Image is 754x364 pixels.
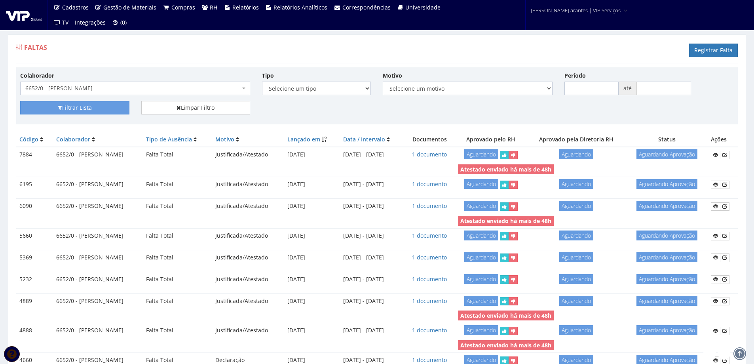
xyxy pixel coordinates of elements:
[232,4,259,11] span: Relatórios
[284,272,340,287] td: [DATE]
[16,323,53,338] td: 4888
[75,19,106,26] span: Integrações
[412,253,447,261] a: 1 documento
[62,19,68,26] span: TV
[109,15,130,30] a: (0)
[284,323,340,338] td: [DATE]
[412,326,447,334] a: 1 documento
[284,293,340,309] td: [DATE]
[143,228,213,243] td: Falta Total
[19,135,38,143] a: Código
[212,177,284,192] td: Justificada/Atestado
[455,132,527,147] th: Aprovado pelo RH
[143,272,213,287] td: Falta Total
[340,293,405,309] td: [DATE] - [DATE]
[284,250,340,265] td: [DATE]
[56,135,90,143] a: Colaborador
[120,19,127,26] span: (0)
[559,149,593,159] span: Aguardando
[50,15,72,30] a: TV
[210,4,217,11] span: RH
[464,231,498,240] span: Aguardando
[340,147,405,162] td: [DATE] - [DATE]
[636,325,697,335] span: Aguardando Aprovação
[16,272,53,287] td: 5232
[215,135,234,143] a: Motivo
[559,252,593,262] span: Aguardando
[72,15,109,30] a: Integrações
[212,293,284,309] td: Justificada/Atestado
[16,147,53,162] td: 7884
[284,147,340,162] td: [DATE]
[559,274,593,284] span: Aguardando
[559,296,593,306] span: Aguardando
[464,252,498,262] span: Aguardando
[212,250,284,265] td: Justificada/Atestado
[53,177,143,192] td: 6652/0 - [PERSON_NAME]
[284,199,340,214] td: [DATE]
[559,201,593,211] span: Aguardando
[143,323,213,338] td: Falta Total
[464,325,498,335] span: Aguardando
[340,228,405,243] td: [DATE] - [DATE]
[143,147,213,162] td: Falta Total
[412,202,447,210] a: 1 documento
[143,250,213,265] td: Falta Total
[342,4,391,11] span: Correspondências
[212,147,284,162] td: Justificada/Atestado
[412,275,447,283] a: 1 documento
[284,177,340,192] td: [DATE]
[464,274,498,284] span: Aguardando
[412,151,447,158] a: 1 documento
[559,179,593,189] span: Aguardando
[141,101,251,114] a: Limpar Filtro
[146,135,192,143] a: Tipo de Ausência
[531,6,621,14] span: [PERSON_NAME].arantes | VIP Serviços
[6,9,42,21] img: logo
[53,199,143,214] td: 6652/0 - [PERSON_NAME]
[412,356,447,364] a: 1 documento
[262,72,274,80] label: Tipo
[464,201,498,211] span: Aguardando
[287,135,320,143] a: Lançado em
[559,231,593,240] span: Aguardando
[559,325,593,335] span: Aguardando
[53,293,143,309] td: 6652/0 - [PERSON_NAME]
[103,4,156,11] span: Gestão de Materiais
[16,228,53,243] td: 5660
[143,293,213,309] td: Falta Total
[460,166,551,173] strong: Atestado enviado há mais de 48h
[689,44,738,57] a: Registrar Falta
[636,201,697,211] span: Aguardando Aprovação
[284,228,340,243] td: [DATE]
[636,231,697,240] span: Aguardando Aprovação
[636,252,697,262] span: Aguardando Aprovação
[212,272,284,287] td: Justificada/Atestado
[20,101,129,114] button: Filtrar Lista
[636,179,697,189] span: Aguardando Aprovação
[460,341,551,349] strong: Atestado enviado há mais de 48h
[636,296,697,306] span: Aguardando Aprovação
[619,82,637,95] span: até
[53,228,143,243] td: 6652/0 - [PERSON_NAME]
[412,297,447,305] a: 1 documento
[212,323,284,338] td: Justificada/Atestado
[16,177,53,192] td: 6195
[24,43,47,52] span: Faltas
[53,272,143,287] td: 6652/0 - [PERSON_NAME]
[53,147,143,162] td: 6652/0 - [PERSON_NAME]
[340,199,405,214] td: [DATE] - [DATE]
[212,228,284,243] td: Justificada/Atestado
[412,180,447,188] a: 1 documento
[636,149,697,159] span: Aguardando Aprovação
[405,132,455,147] th: Documentos
[25,84,240,92] span: 6652/0 - MARCIO KICHILESKI
[53,323,143,338] td: 6652/0 - [PERSON_NAME]
[383,72,402,80] label: Motivo
[464,149,498,159] span: Aguardando
[527,132,626,147] th: Aprovado pela Diretoria RH
[708,132,738,147] th: Ações
[626,132,708,147] th: Status
[460,217,551,225] strong: Atestado enviado há mais de 48h
[340,177,405,192] td: [DATE] - [DATE]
